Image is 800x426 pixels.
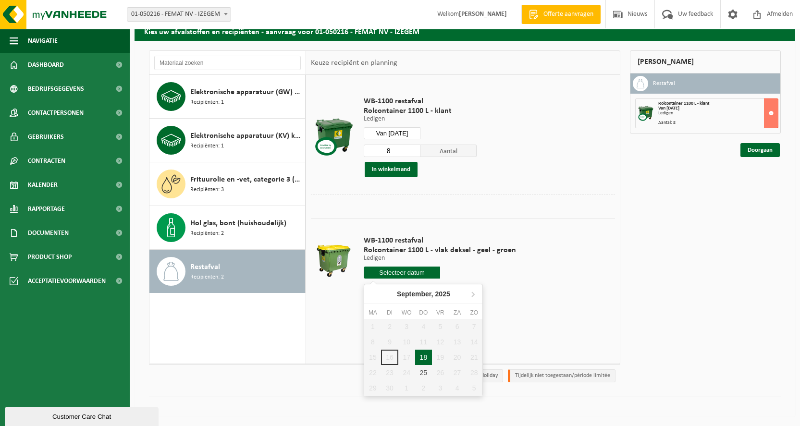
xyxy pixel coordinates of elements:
div: di [381,308,398,317]
span: Restafval [190,261,220,273]
li: Holiday [473,369,503,382]
span: Documenten [28,221,69,245]
strong: [PERSON_NAME] [459,11,507,18]
span: Rolcontainer 1100 L - klant [364,106,477,116]
span: Gebruikers [28,125,64,149]
h3: Restafval [653,76,675,91]
span: Kalender [28,173,58,197]
strong: Van [DATE] [658,106,679,111]
div: September, [393,286,454,302]
input: Selecteer datum [364,267,440,279]
span: Bedrijfsgegevens [28,77,84,101]
p: Ledigen [364,255,516,262]
span: Rolcontainer 1100 L - vlak deksel - geel - groen [364,245,516,255]
span: WB-1100 restafval [364,236,516,245]
span: Recipiënten: 3 [190,185,224,195]
a: Doorgaan [740,143,780,157]
div: Aantal: 8 [658,121,778,125]
span: Aantal [420,145,477,157]
div: zo [466,308,482,317]
span: Hol glas, bont (huishoudelijk) [190,218,286,229]
li: Tijdelijk niet toegestaan/période limitée [508,369,615,382]
span: Recipiënten: 2 [190,273,224,282]
div: 25 [415,365,432,380]
div: vr [432,308,449,317]
div: Keuze recipiënt en planning [306,51,402,75]
span: Acceptatievoorwaarden [28,269,106,293]
span: WB-1100 restafval [364,97,477,106]
iframe: chat widget [5,405,160,426]
span: Contracten [28,149,65,173]
span: Rolcontainer 1100 L - klant [658,101,709,106]
span: Contactpersonen [28,101,84,125]
span: Recipiënten: 2 [190,229,224,238]
div: 2 [415,380,432,396]
i: 2025 [435,291,450,297]
span: Offerte aanvragen [541,10,596,19]
div: 18 [415,350,432,365]
div: ma [364,308,381,317]
button: In winkelmand [365,162,418,177]
div: wo [398,308,415,317]
span: Recipiënten: 1 [190,142,224,151]
span: Navigatie [28,29,58,53]
button: Elektronische apparatuur (KV) koelvries (huishoudelijk) Recipiënten: 1 [149,119,306,162]
span: 01-050216 - FEMAT NV - IZEGEM [127,8,231,21]
h2: Kies uw afvalstoffen en recipiënten - aanvraag voor 01-050216 - FEMAT NV - IZEGEM [135,22,795,40]
a: Offerte aanvragen [521,5,601,24]
button: Restafval Recipiënten: 2 [149,250,306,293]
span: Frituurolie en -vet, categorie 3 (huishoudelijk) (ongeschikt voor vergisting) [190,174,303,185]
div: do [415,308,432,317]
input: Selecteer datum [364,127,420,139]
span: Elektronische apparatuur (GW) groot wit (huishoudelijk) [190,86,303,98]
button: Frituurolie en -vet, categorie 3 (huishoudelijk) (ongeschikt voor vergisting) Recipiënten: 3 [149,162,306,206]
div: Ledigen [658,111,778,116]
span: Product Shop [28,245,72,269]
input: Materiaal zoeken [154,56,301,70]
button: Elektronische apparatuur (GW) groot wit (huishoudelijk) Recipiënten: 1 [149,75,306,119]
p: Ledigen [364,116,477,122]
span: Recipiënten: 1 [190,98,224,107]
span: 01-050216 - FEMAT NV - IZEGEM [127,7,231,22]
span: Dashboard [28,53,64,77]
button: Hol glas, bont (huishoudelijk) Recipiënten: 2 [149,206,306,250]
div: za [449,308,466,317]
div: [PERSON_NAME] [630,50,781,73]
span: Elektronische apparatuur (KV) koelvries (huishoudelijk) [190,130,303,142]
span: Rapportage [28,197,65,221]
